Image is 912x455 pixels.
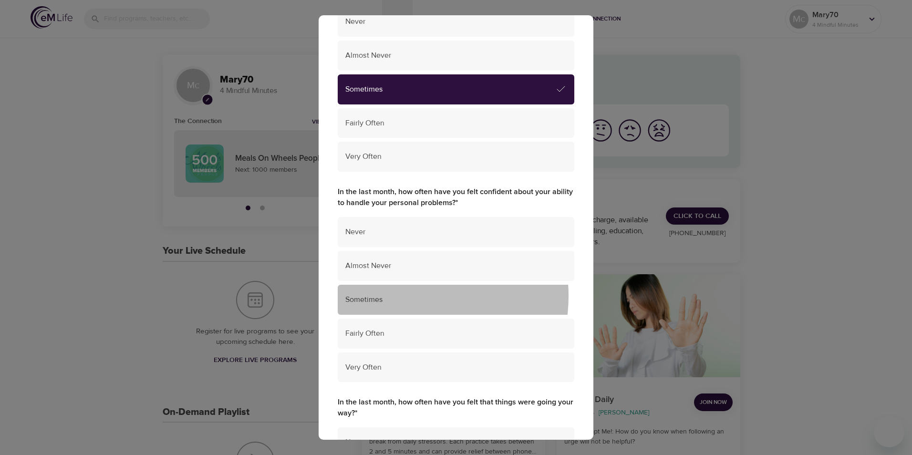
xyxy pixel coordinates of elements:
[338,397,574,419] label: In the last month, how often have you felt that things were going your way?
[345,437,567,448] span: Never
[345,151,567,162] span: Very Often
[345,227,567,238] span: Never
[345,16,567,27] span: Never
[338,186,574,208] label: In the last month, how often have you felt confident about your ability to handle your personal p...
[345,260,567,271] span: Almost Never
[345,362,567,373] span: Very Often
[345,50,567,61] span: Almost Never
[345,328,567,339] span: Fairly Often
[345,118,567,129] span: Fairly Often
[345,294,567,305] span: Sometimes
[345,84,555,95] span: Sometimes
